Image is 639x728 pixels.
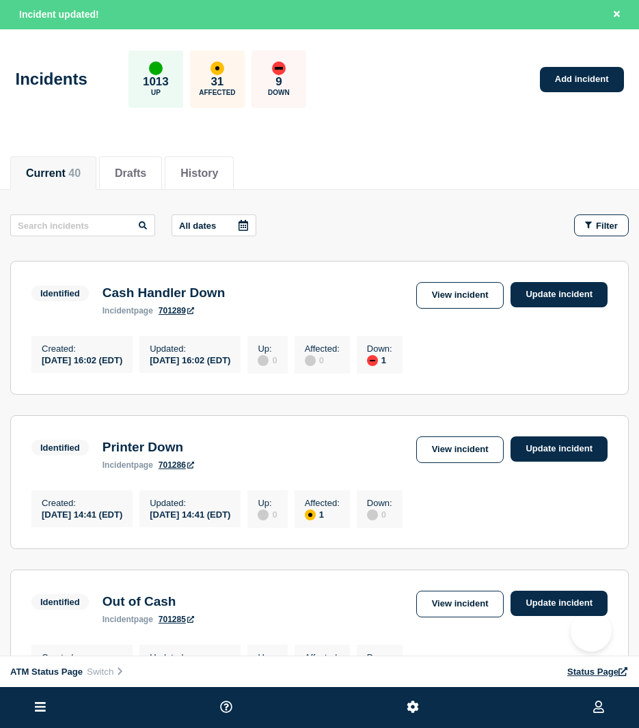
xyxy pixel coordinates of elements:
[150,508,230,520] div: [DATE] 14:41 (EDT)
[608,7,625,23] button: Close banner
[16,70,87,89] h1: Incidents
[258,509,269,520] div: disabled
[103,460,153,470] p: page
[305,355,316,366] div: disabled
[68,167,81,179] span: 40
[150,498,230,508] p: Updated :
[103,615,153,624] p: page
[305,509,316,520] div: affected
[42,652,122,662] p: Created :
[305,344,340,354] p: Affected :
[172,214,256,236] button: All dates
[511,436,608,462] a: Update incident
[416,591,504,617] a: View incident
[571,611,612,652] iframe: Help Scout Beacon - Open
[103,594,194,609] h3: Out of Cash
[596,221,618,231] span: Filter
[258,344,277,354] p: Up :
[115,167,146,180] button: Drafts
[143,75,169,89] p: 1013
[258,355,269,366] div: disabled
[103,306,153,316] p: page
[305,354,340,366] div: 0
[10,214,155,236] input: Search incidents
[31,594,89,610] span: Identified
[367,509,378,520] div: disabled
[258,652,277,662] p: Up :
[19,9,99,20] span: Incident updated!
[42,508,122,520] div: [DATE] 14:41 (EDT)
[258,498,277,508] p: Up :
[367,652,392,662] p: Down :
[42,498,122,508] p: Created :
[305,652,340,662] p: Affected :
[511,282,608,307] a: Update incident
[103,306,134,316] span: incident
[42,344,122,354] p: Created :
[567,667,629,677] a: Status Page
[416,436,504,463] a: View incident
[258,508,277,520] div: 0
[199,89,235,96] p: Affected
[159,306,194,316] a: 701289
[540,67,624,92] a: Add incident
[511,591,608,616] a: Update incident
[10,667,83,677] span: ATM Status Page
[367,354,392,366] div: 1
[258,354,277,366] div: 0
[367,498,392,508] p: Down :
[305,508,340,520] div: 1
[103,615,134,624] span: incident
[150,652,230,662] p: Updated :
[272,61,286,75] div: down
[268,89,290,96] p: Down
[179,221,216,231] p: All dates
[26,167,81,180] button: Current 40
[150,344,230,354] p: Updated :
[103,460,134,470] span: incident
[180,167,218,180] button: History
[150,354,230,365] div: [DATE] 16:02 (EDT)
[31,285,89,301] span: Identified
[103,285,225,300] h3: Cash Handler Down
[31,440,89,456] span: Identified
[275,75,282,89] p: 9
[574,214,629,236] button: Filter
[103,440,194,455] h3: Printer Down
[149,61,163,75] div: up
[159,615,194,624] a: 701285
[151,89,161,96] p: Up
[367,344,392,354] p: Down :
[416,282,504,309] a: View incident
[83,666,128,677] button: Switch
[42,354,122,365] div: [DATE] 16:02 (EDT)
[367,355,378,366] div: down
[305,498,340,508] p: Affected :
[210,61,224,75] div: affected
[367,508,392,520] div: 0
[159,460,194,470] a: 701286
[210,75,223,89] p: 31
